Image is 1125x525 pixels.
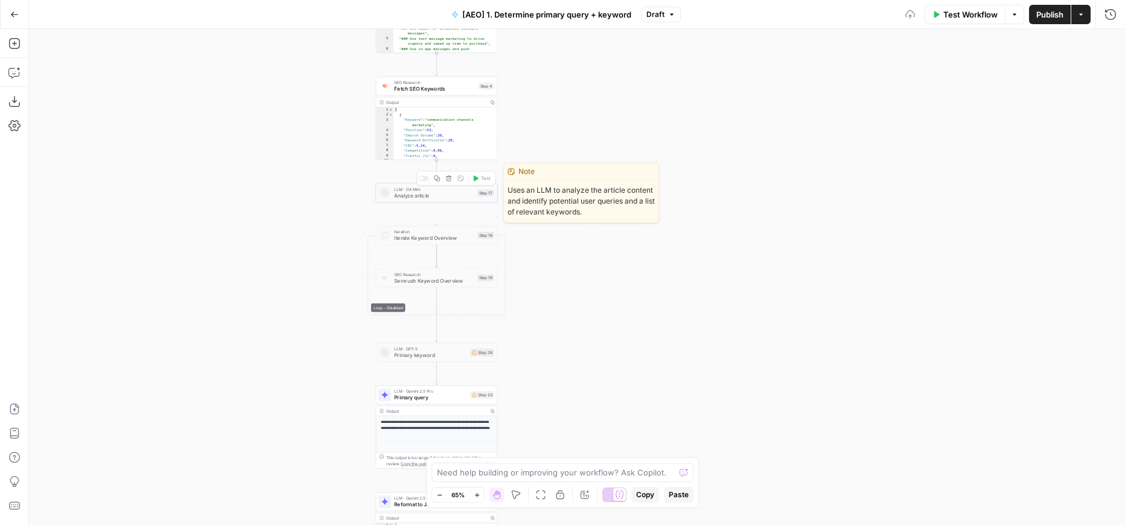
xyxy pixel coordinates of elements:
[504,164,658,180] div: Note
[376,133,394,138] div: 5
[636,489,654,500] span: Copy
[376,226,498,245] div: Loop - DisabledIterationIterate Keyword OverviewStep 18
[394,186,474,192] span: LLM · O4 Mini
[1029,5,1071,24] button: Publish
[389,108,393,112] span: Toggle code folding, rows 1 through 12
[394,271,474,277] span: SEO Research
[376,148,394,153] div: 8
[376,184,498,202] div: LLM · O4 MiniAnalyze articleStep 17Test
[389,112,393,117] span: Toggle code folding, rows 2 through 11
[435,311,438,342] g: Edge from step_18-iteration-end to step_28
[401,462,430,466] span: Copy the output
[631,487,659,503] button: Copy
[376,26,394,36] div: 4
[394,79,476,85] span: SEO Research
[376,343,498,362] div: LLM · GPT-5Primary keywordStep 28
[1036,8,1063,21] span: Publish
[394,351,467,359] span: Primary keyword
[376,47,394,62] div: 6
[470,349,494,356] div: Step 28
[943,8,998,21] span: Test Workflow
[376,127,394,132] div: 4
[481,175,491,182] span: Test
[444,5,639,24] button: [AEO] 1. Determine primary query + keyword
[477,232,494,239] div: Step 18
[386,515,485,521] div: Output
[376,36,394,47] div: 5
[381,274,389,281] img: v3j4otw2j2lxnxfkcl44e66h4fup
[646,9,664,20] span: Draft
[669,489,689,500] span: Paste
[394,277,474,285] span: Semrush Keyword Overview
[386,454,494,467] div: This output is too large & has been abbreviated for review. to view the full content.
[376,138,394,143] div: 6
[381,83,389,89] img: ey5lt04xp3nqzrimtu8q5fsyor3u
[469,173,493,184] button: Test
[394,346,467,352] span: LLM · GPT-5
[394,85,476,92] span: Fetch SEO Keywords
[477,274,494,282] div: Step 19
[376,108,394,112] div: 1
[477,189,494,196] div: Step 17
[376,153,394,158] div: 9
[394,229,474,235] span: Iteration
[394,501,473,509] span: Reformat to JSON
[641,7,681,22] button: Draft
[376,117,394,127] div: 3
[386,99,485,105] div: Output
[376,143,394,148] div: 7
[376,158,394,163] div: 10
[504,180,658,222] span: Uses an LLM to analyze the article content and identify potential user queries and a list of rele...
[451,490,465,500] span: 65%
[435,245,438,268] g: Edge from step_18 to step_19
[462,8,631,21] span: [AEO] 1. Determine primary query + keyword
[470,391,494,399] div: Step 23
[386,408,485,414] div: Output
[394,394,467,402] span: Primary query
[394,192,474,199] span: Analyze article
[435,362,438,385] g: Edge from step_28 to step_23
[435,53,438,76] g: Edge from step_26 to step_4
[376,77,498,160] div: SEO ResearchFetch SEO KeywordsStep 4Output[ { "Keyword":"communication channels marketing", "Posi...
[925,5,1005,24] button: Test Workflow
[664,487,693,503] button: Paste
[435,224,438,267] g: Edge from step_17 to step_18
[376,268,498,287] div: SEO ResearchSemrush Keyword OverviewStep 19
[394,234,474,242] span: Iterate Keyword Overview
[394,495,473,501] span: LLM · Gemini 2.5 Pro
[479,83,494,90] div: Step 4
[394,388,467,395] span: LLM · Gemini 2.5 Pro
[376,112,394,117] div: 2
